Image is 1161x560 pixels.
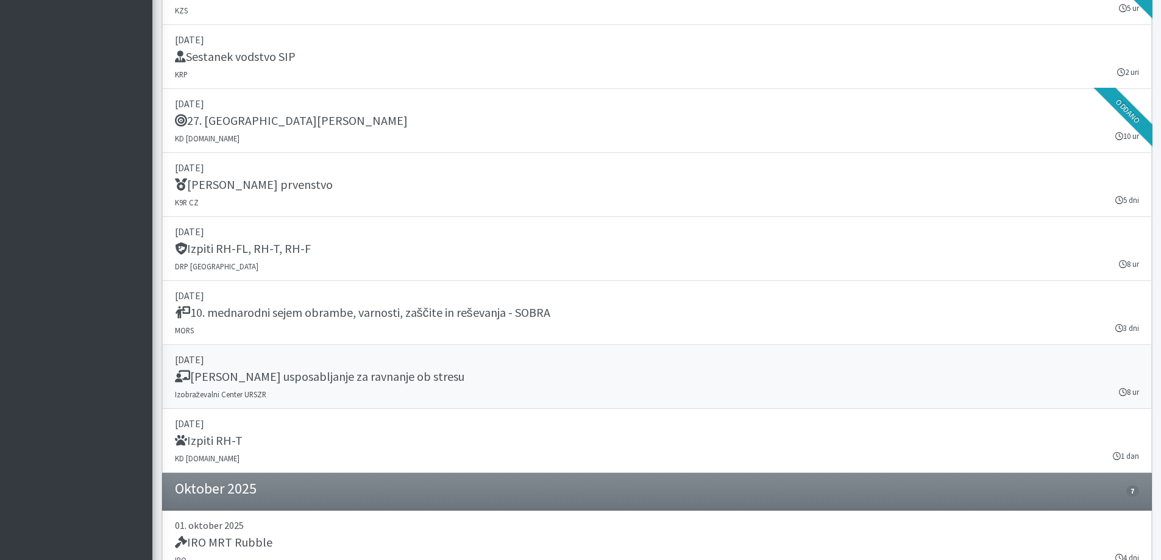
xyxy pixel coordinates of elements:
[175,369,464,384] h5: [PERSON_NAME] usposabljanje za ravnanje ob stresu
[175,224,1139,239] p: [DATE]
[175,32,1139,47] p: [DATE]
[175,96,1139,111] p: [DATE]
[1113,450,1139,462] small: 1 dan
[175,453,240,463] small: KD [DOMAIN_NAME]
[175,113,408,128] h5: 27. [GEOGRAPHIC_DATA][PERSON_NAME]
[175,49,296,64] h5: Sestanek vodstvo SIP
[175,69,188,79] small: KRP
[175,261,258,271] small: DRP [GEOGRAPHIC_DATA]
[162,345,1152,409] a: [DATE] [PERSON_NAME] usposabljanje za ravnanje ob stresu Izobraževalni Center URSZR 8 ur
[175,433,243,448] h5: Izpiti RH-T
[162,409,1152,473] a: [DATE] Izpiti RH-T KD [DOMAIN_NAME] 1 dan
[175,197,199,207] small: K9R CZ
[1115,322,1139,334] small: 3 dni
[162,217,1152,281] a: [DATE] Izpiti RH-FL, RH-T, RH-F DRP [GEOGRAPHIC_DATA] 8 ur
[1119,258,1139,270] small: 8 ur
[175,133,240,143] small: KD [DOMAIN_NAME]
[162,25,1152,89] a: [DATE] Sestanek vodstvo SIP KRP 2 uri
[175,325,194,335] small: MORS
[175,416,1139,431] p: [DATE]
[162,89,1152,153] a: [DATE] 27. [GEOGRAPHIC_DATA][PERSON_NAME] KD [DOMAIN_NAME] 10 ur Oddano
[175,288,1139,303] p: [DATE]
[175,389,266,399] small: Izobraževalni Center URSZR
[175,241,311,256] h5: Izpiti RH-FL, RH-T, RH-F
[175,352,1139,367] p: [DATE]
[175,535,272,550] h5: IRO MRT Rubble
[175,5,188,15] small: KZS
[175,160,1139,175] p: [DATE]
[175,305,550,320] h5: 10. mednarodni sejem obrambe, varnosti, zaščite in reševanja - SOBRA
[1115,194,1139,206] small: 5 dni
[175,177,333,192] h5: [PERSON_NAME] prvenstvo
[1117,66,1139,78] small: 2 uri
[162,153,1152,217] a: [DATE] [PERSON_NAME] prvenstvo K9R CZ 5 dni
[175,480,257,498] h4: Oktober 2025
[1126,486,1138,497] span: 7
[1119,386,1139,398] small: 8 ur
[175,518,1139,533] p: 01. oktober 2025
[162,281,1152,345] a: [DATE] 10. mednarodni sejem obrambe, varnosti, zaščite in reševanja - SOBRA MORS 3 dni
